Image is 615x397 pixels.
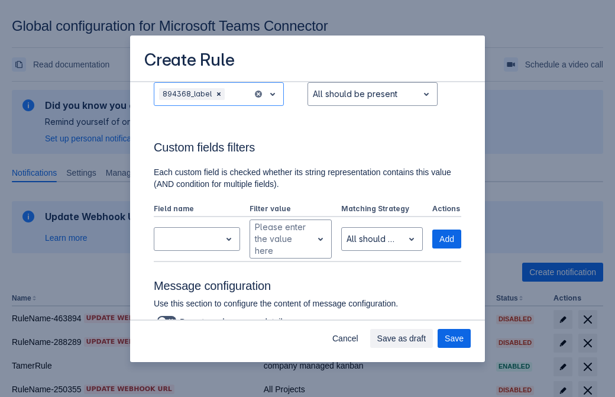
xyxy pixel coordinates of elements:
[159,88,213,100] div: 894368_label
[154,312,452,329] div: Do not send message details
[213,88,225,100] div: Remove 894368_label
[154,166,461,190] p: Each custom field is checked whether its string representation contains this value (AND condition...
[154,140,461,159] h3: Custom fields filters
[154,279,461,298] h3: Message configuration
[428,202,461,217] th: Actions
[439,230,454,248] span: Add
[144,50,235,73] h3: Create Rule
[445,329,464,348] span: Save
[438,329,471,348] button: Save
[154,202,245,217] th: Field name
[266,87,280,101] span: open
[222,232,236,246] span: open
[419,87,433,101] span: open
[325,329,365,348] button: Cancel
[377,329,426,348] span: Save as draft
[154,298,452,309] p: Use this section to configure the content of message configuration.
[432,230,461,248] button: Add
[214,89,224,99] span: Clear
[404,232,419,246] span: open
[332,329,358,348] span: Cancel
[255,221,307,257] div: Please enter the value here
[254,89,263,99] button: clear
[245,202,336,217] th: Filter value
[336,202,428,217] th: Matching Strategy
[370,329,433,348] button: Save as draft
[313,232,328,246] span: open
[130,81,485,321] div: Scrollable content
